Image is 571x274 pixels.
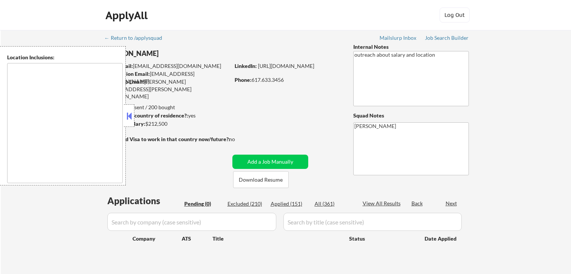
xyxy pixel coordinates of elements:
button: Download Resume [233,171,289,188]
div: ← Return to /applysquad [104,35,169,41]
div: Next [446,200,458,207]
div: Excluded (210) [227,200,265,208]
div: [EMAIL_ADDRESS][DOMAIN_NAME] [105,62,230,70]
div: Internal Notes [353,43,469,51]
div: Squad Notes [353,112,469,119]
div: Date Applied [425,235,458,242]
strong: Phone: [235,77,252,83]
strong: LinkedIn: [235,63,257,69]
div: Company [133,235,182,242]
div: Back [411,200,423,207]
input: Search by company (case sensitive) [107,213,276,231]
div: yes [105,112,227,119]
input: Search by title (case sensitive) [283,213,462,231]
div: Applied (151) [271,200,308,208]
div: Pending (0) [184,200,222,208]
div: [EMAIL_ADDRESS][DOMAIN_NAME] [105,70,230,85]
button: Add a Job Manually [232,155,308,169]
div: [PERSON_NAME][EMAIL_ADDRESS][PERSON_NAME][DOMAIN_NAME] [105,78,230,100]
div: $212,500 [105,120,230,128]
div: ApplyAll [105,9,150,22]
a: Mailslurp Inbox [380,35,417,42]
div: Mailslurp Inbox [380,35,417,41]
div: Title [212,235,342,242]
div: View All Results [363,200,403,207]
div: ATS [182,235,212,242]
div: Applications [107,196,182,205]
strong: Can work in country of residence?: [105,112,188,119]
div: Status [349,232,414,245]
div: Location Inclusions: [7,54,123,61]
div: Job Search Builder [425,35,469,41]
div: All (361) [315,200,352,208]
div: no [229,135,250,143]
div: 151 sent / 200 bought [105,104,230,111]
button: Log Out [440,8,470,23]
div: 617.633.3456 [235,76,341,84]
div: [PERSON_NAME] [105,49,259,58]
strong: Will need Visa to work in that country now/future?: [105,136,230,142]
a: ← Return to /applysquad [104,35,169,42]
a: [URL][DOMAIN_NAME] [258,63,314,69]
